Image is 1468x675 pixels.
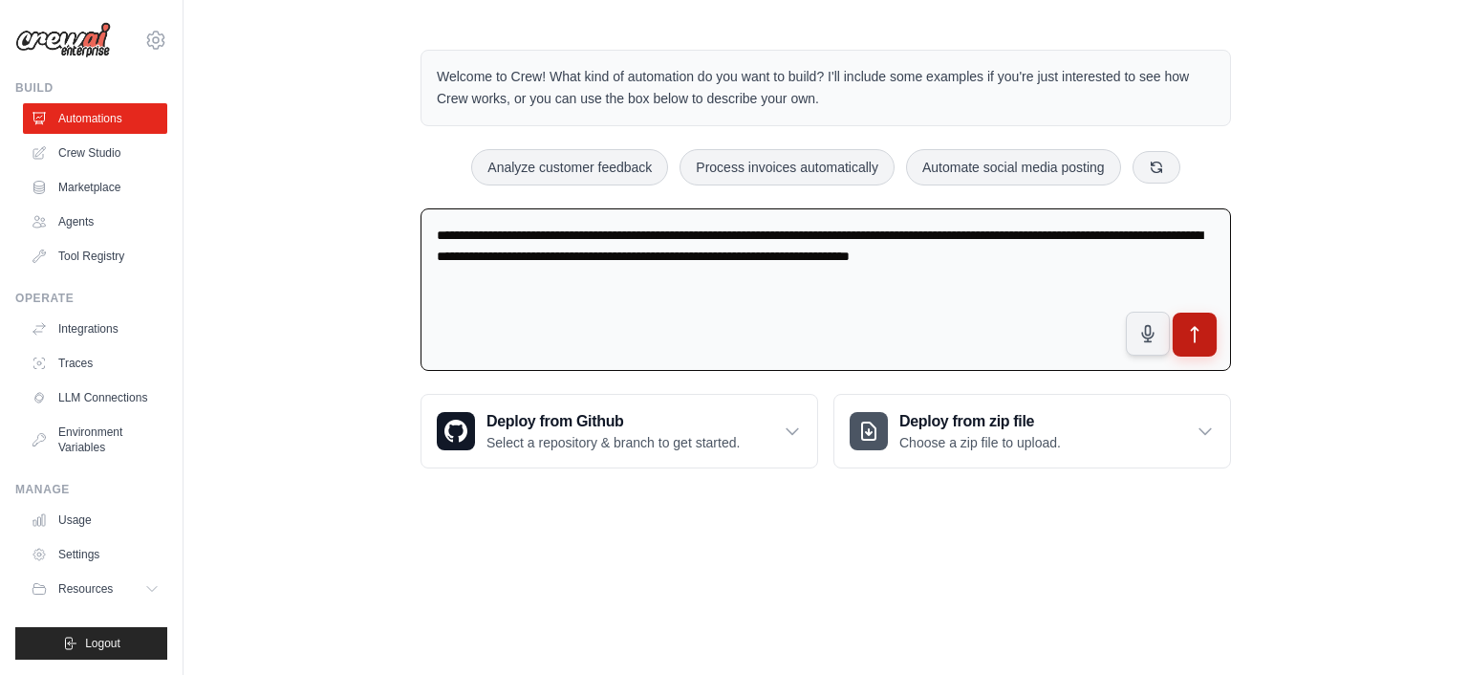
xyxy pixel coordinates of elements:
button: Process invoices automatically [680,149,895,185]
h3: Deploy from zip file [899,410,1061,433]
span: Logout [85,636,120,651]
h3: Deploy from Github [486,410,740,433]
span: Resources [58,581,113,597]
button: Analyze customer feedback [471,149,668,185]
a: LLM Connections [23,382,167,413]
button: Automate social media posting [906,149,1121,185]
p: Choose a zip file to upload. [899,433,1061,452]
a: Traces [23,348,167,379]
div: Operate [15,291,167,306]
p: Select a repository & branch to get started. [486,433,740,452]
p: Welcome to Crew! What kind of automation do you want to build? I'll include some examples if you'... [437,66,1215,110]
button: Resources [23,574,167,604]
a: Integrations [23,314,167,344]
a: Tool Registry [23,241,167,272]
a: Marketplace [23,172,167,203]
div: Manage [15,482,167,497]
a: Environment Variables [23,417,167,463]
img: Logo [15,22,111,58]
a: Usage [23,505,167,535]
iframe: Chat Widget [1372,583,1468,675]
a: Crew Studio [23,138,167,168]
a: Agents [23,207,167,237]
a: Automations [23,103,167,134]
a: Settings [23,539,167,570]
div: Build [15,80,167,96]
button: Logout [15,627,167,660]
